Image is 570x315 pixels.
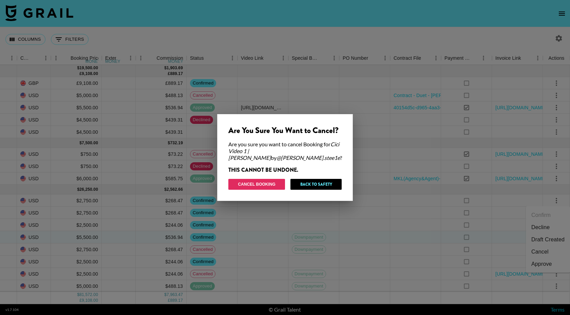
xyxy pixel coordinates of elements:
[277,154,340,161] em: @ [PERSON_NAME].stee1e
[228,125,342,135] div: Are You Sure You Want to Cancel?
[228,141,342,161] div: Are you sure you want to cancel Booking for by ?
[228,141,339,161] em: Cici Video 1 | [PERSON_NAME]
[228,167,342,173] div: THIS CANNOT BE UNDONE.
[228,179,285,190] button: Cancel Booking
[290,179,342,190] button: Back to Safety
